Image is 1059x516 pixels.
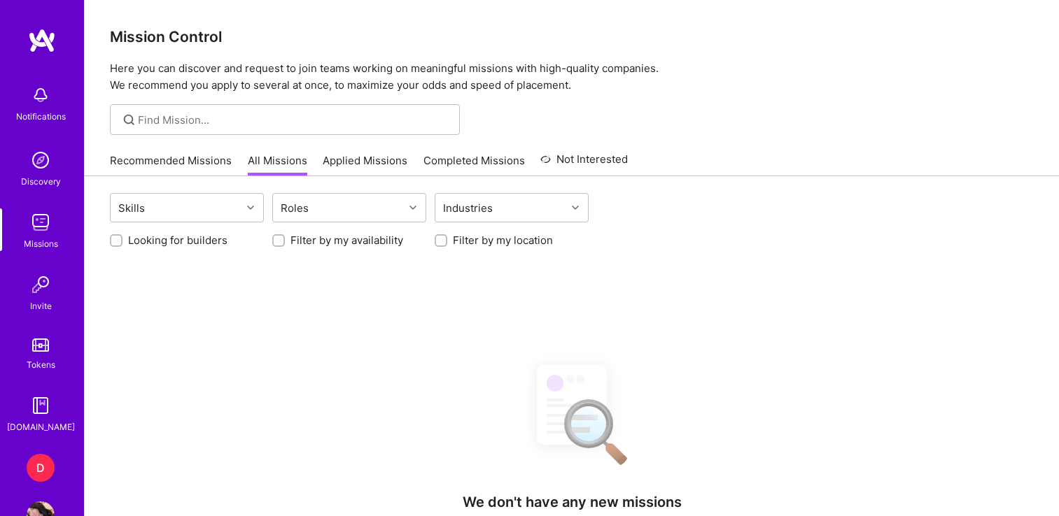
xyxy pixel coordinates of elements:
[128,233,227,248] label: Looking for builders
[423,153,525,176] a: Completed Missions
[277,198,312,218] div: Roles
[32,338,49,352] img: tokens
[30,299,52,313] div: Invite
[27,454,55,482] div: D
[27,81,55,109] img: bell
[110,28,1034,45] h3: Mission Control
[16,109,66,124] div: Notifications
[138,113,449,127] input: Find Mission...
[540,151,628,176] a: Not Interested
[23,454,58,482] a: D
[24,236,58,251] div: Missions
[440,198,496,218] div: Industries
[323,153,407,176] a: Applied Missions
[27,271,55,299] img: Invite
[21,174,61,189] div: Discovery
[247,204,254,211] i: icon Chevron
[7,420,75,434] div: [DOMAIN_NAME]
[572,204,579,211] i: icon Chevron
[409,204,416,211] i: icon Chevron
[512,352,631,475] img: No Results
[110,153,232,176] a: Recommended Missions
[27,208,55,236] img: teamwork
[110,60,1034,94] p: Here you can discover and request to join teams working on meaningful missions with high-quality ...
[453,233,553,248] label: Filter by my location
[27,357,55,372] div: Tokens
[121,112,137,128] i: icon SearchGrey
[248,153,307,176] a: All Missions
[290,233,403,248] label: Filter by my availability
[27,392,55,420] img: guide book
[463,494,682,510] h4: We don't have any new missions
[115,198,148,218] div: Skills
[27,146,55,174] img: discovery
[28,28,56,53] img: logo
